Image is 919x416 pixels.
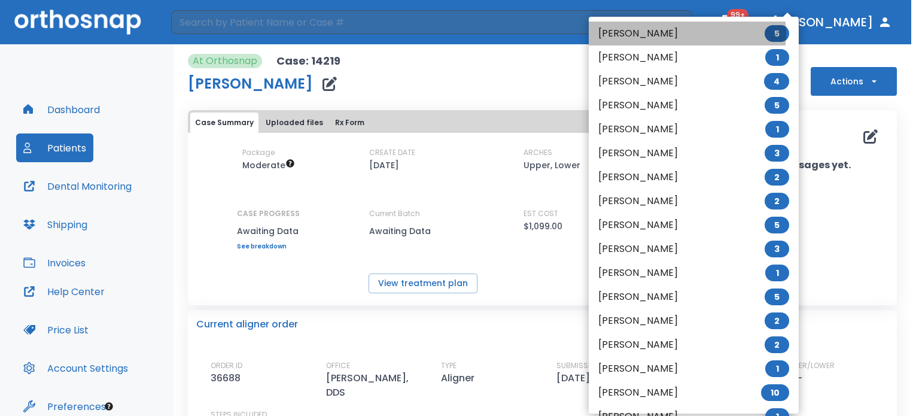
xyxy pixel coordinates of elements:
[589,309,799,333] li: [PERSON_NAME]
[589,45,799,69] li: [PERSON_NAME]
[761,384,789,401] span: 10
[589,117,799,141] li: [PERSON_NAME]
[765,193,789,209] span: 2
[589,213,799,237] li: [PERSON_NAME]
[589,237,799,261] li: [PERSON_NAME]
[765,312,789,329] span: 2
[589,141,799,165] li: [PERSON_NAME]
[765,217,789,233] span: 5
[589,357,799,381] li: [PERSON_NAME]
[765,97,789,114] span: 5
[589,93,799,117] li: [PERSON_NAME]
[589,22,799,45] li: [PERSON_NAME]
[765,289,789,305] span: 5
[765,121,789,138] span: 1
[765,145,789,162] span: 3
[765,336,789,353] span: 2
[589,381,799,405] li: [PERSON_NAME]
[765,169,789,186] span: 2
[589,285,799,309] li: [PERSON_NAME]
[765,360,789,377] span: 1
[589,165,799,189] li: [PERSON_NAME]
[765,265,789,281] span: 1
[589,189,799,213] li: [PERSON_NAME]
[764,73,789,90] span: 4
[765,49,789,66] span: 1
[589,261,799,285] li: [PERSON_NAME]
[589,69,799,93] li: [PERSON_NAME]
[589,333,799,357] li: [PERSON_NAME]
[765,241,789,257] span: 3
[765,25,789,42] span: 5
